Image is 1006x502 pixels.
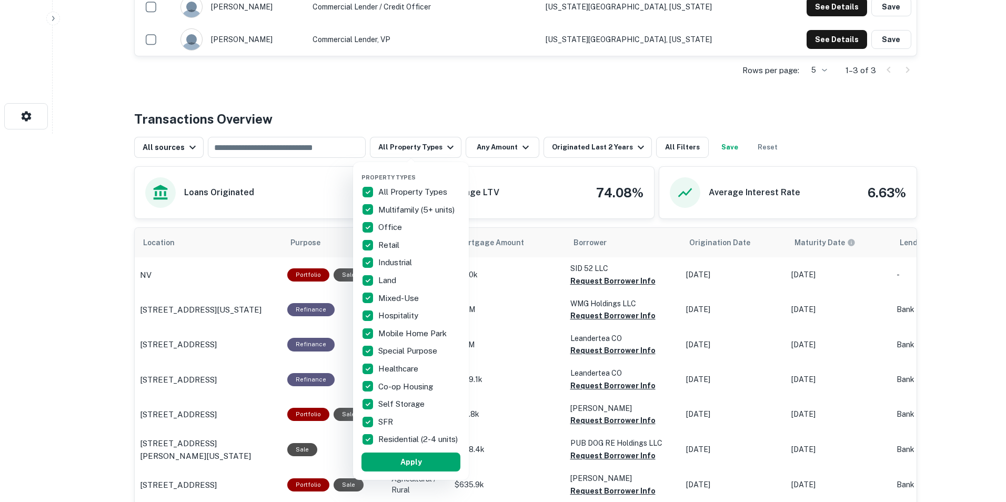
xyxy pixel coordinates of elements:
[378,221,404,234] p: Office
[953,418,1006,468] iframe: Chat Widget
[378,256,414,269] p: Industrial
[378,363,420,375] p: Healthcare
[378,433,460,446] p: Residential (2-4 units)
[378,345,439,357] p: Special Purpose
[378,327,449,340] p: Mobile Home Park
[378,239,401,252] p: Retail
[361,174,416,180] span: Property Types
[378,380,435,393] p: Co-op Housing
[361,453,460,471] button: Apply
[378,204,457,216] p: Multifamily (5+ units)
[378,309,420,322] p: Hospitality
[378,398,427,410] p: Self Storage
[378,416,395,428] p: SFR
[378,274,398,287] p: Land
[378,186,449,198] p: All Property Types
[378,292,421,305] p: Mixed-Use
